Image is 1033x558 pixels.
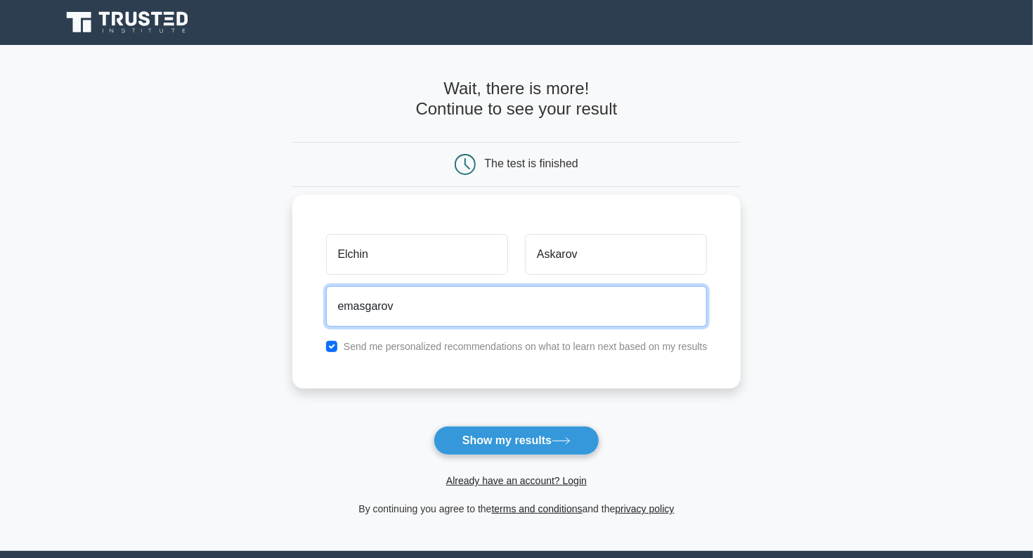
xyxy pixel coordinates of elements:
[616,503,675,514] a: privacy policy
[292,79,741,119] h4: Wait, there is more! Continue to see your result
[326,286,708,327] input: Email
[492,503,583,514] a: terms and conditions
[344,341,708,352] label: Send me personalized recommendations on what to learn next based on my results
[434,426,599,455] button: Show my results
[446,475,587,486] a: Already have an account? Login
[485,157,578,169] div: The test is finished
[525,234,707,275] input: Last name
[284,500,750,517] div: By continuing you agree to the and the
[326,234,508,275] input: First name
